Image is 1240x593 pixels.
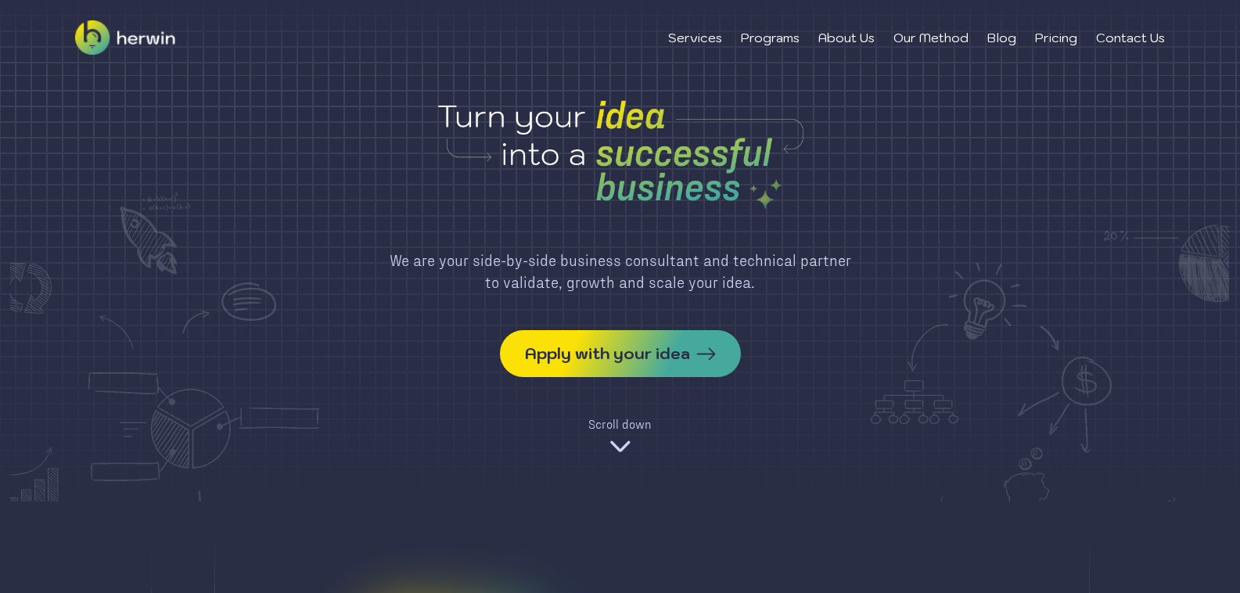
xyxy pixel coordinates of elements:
button: Apply with your ideaarrow to the right [500,330,741,377]
li: Services [668,28,722,47]
div: We are your side-by-side business consultant and technical partner to validate, growth and scale ... [389,249,852,293]
li: Contact Us [1096,28,1165,47]
div: Apply with your idea [525,343,690,365]
div: Scroll down [588,415,652,433]
li: Programs [741,28,800,47]
button: Scroll down [588,415,652,458]
li: Pricing [1035,28,1077,47]
img: hero image [307,94,933,211]
li: About Us [818,28,875,47]
li: Blog [987,28,1016,47]
li: Our Method [893,28,969,47]
img: arrow to the right [696,347,716,361]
